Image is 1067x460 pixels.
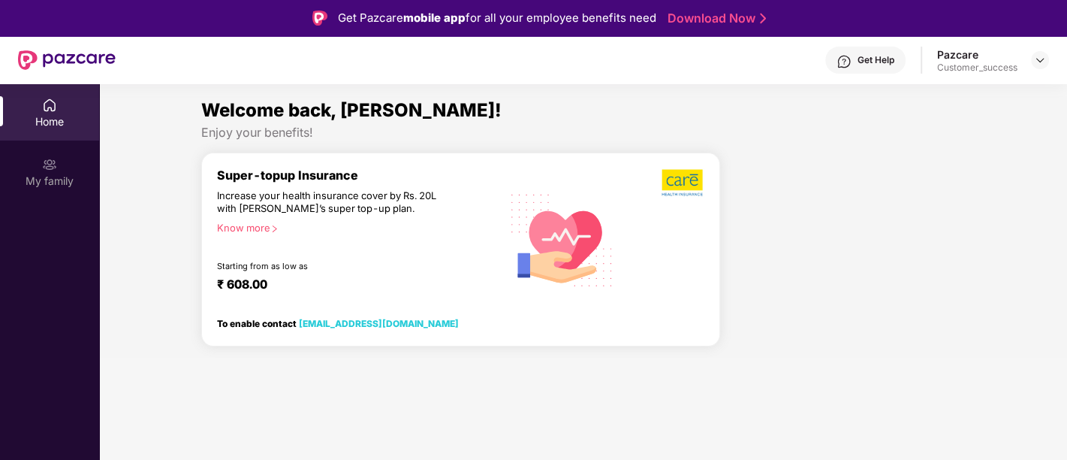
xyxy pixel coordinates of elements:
[217,277,487,295] div: ₹ 608.00
[42,98,57,113] img: svg+xml;base64,PHN2ZyBpZD0iSG9tZSIgeG1sbnM9Imh0dHA6Ly93d3cudzMub3JnLzIwMDAvc3ZnIiB3aWR0aD0iMjAiIG...
[299,318,459,329] a: [EMAIL_ADDRESS][DOMAIN_NAME]
[668,11,761,26] a: Download Now
[858,54,894,66] div: Get Help
[270,225,279,233] span: right
[18,50,116,70] img: New Pazcare Logo
[338,9,656,27] div: Get Pazcare for all your employee benefits need
[312,11,327,26] img: Logo
[217,318,459,328] div: To enable contact
[501,177,622,301] img: svg+xml;base64,PHN2ZyB4bWxucz0iaHR0cDovL3d3dy53My5vcmcvMjAwMC9zdmciIHhtbG5zOnhsaW5rPSJodHRwOi8vd3...
[937,47,1017,62] div: Pazcare
[662,168,704,197] img: b5dec4f62d2307b9de63beb79f102df3.png
[937,62,1017,74] div: Customer_success
[217,261,438,271] div: Starting from as low as
[201,99,502,121] span: Welcome back, [PERSON_NAME]!
[201,125,965,141] div: Enjoy your benefits!
[1034,54,1046,66] img: svg+xml;base64,PHN2ZyBpZD0iRHJvcGRvd24tMzJ4MzIiIHhtbG5zPSJodHRwOi8vd3d3LnczLm9yZy8yMDAwL3N2ZyIgd2...
[217,168,502,183] div: Super-topup Insurance
[217,189,436,215] div: Increase your health insurance cover by Rs. 20L with [PERSON_NAME]’s super top-up plan.
[760,11,766,26] img: Stroke
[42,157,57,172] img: svg+xml;base64,PHN2ZyB3aWR0aD0iMjAiIGhlaWdodD0iMjAiIHZpZXdCb3g9IjAgMCAyMCAyMCIgZmlsbD0ibm9uZSIgeG...
[217,222,493,232] div: Know more
[403,11,466,25] strong: mobile app
[836,54,851,69] img: svg+xml;base64,PHN2ZyBpZD0iSGVscC0zMngzMiIgeG1sbnM9Imh0dHA6Ly93d3cudzMub3JnLzIwMDAvc3ZnIiB3aWR0aD...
